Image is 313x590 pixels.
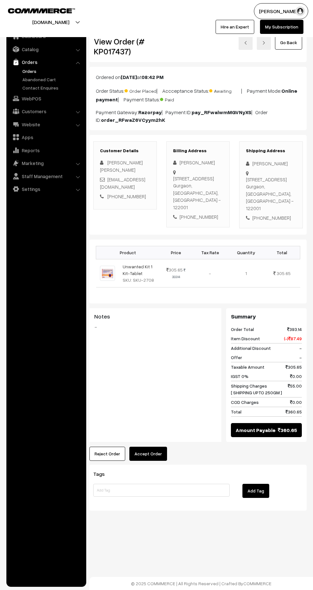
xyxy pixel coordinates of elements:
div: [STREET_ADDRESS] Gurgaon, [GEOGRAPHIC_DATA], [GEOGRAPHIC_DATA] - 122001 [173,175,223,211]
div: [PERSON_NAME] [173,159,223,166]
a: Apps [8,131,84,143]
span: Order Total [231,326,254,333]
a: Staff Management [8,170,84,182]
a: Reports [8,145,84,156]
th: Price [160,246,192,259]
a: Settings [8,183,84,195]
span: Paid [160,95,192,103]
span: Shipping Charges [ SHIPPING UPTO 250GM ] [231,382,282,396]
a: Abandoned Cart [21,76,84,83]
img: left-arrow.png [244,41,248,45]
span: 305.65 [286,364,302,370]
a: Contact Enquires [21,84,84,91]
b: [DATE] [121,74,137,80]
th: Total [264,246,300,259]
a: WebPOS [8,93,84,104]
a: COMMMERCE [243,581,271,586]
th: Product [96,246,160,259]
span: Item Discount [231,335,260,342]
b: order_RFwaZ6VCyym2hK [101,117,165,123]
a: Marketing [8,157,84,169]
span: Tags [93,471,112,477]
a: Hire an Expert [216,20,254,34]
button: [PERSON_NAME] [254,3,308,19]
a: Unwanted Kit 1 Kit-Tablet [123,264,152,276]
button: [DOMAIN_NAME] [10,14,92,30]
h3: Shipping Address [246,148,296,153]
div: SKU: SKU-2708 [123,277,156,283]
span: 393.14 [287,326,302,333]
p: Ordered on at [96,73,300,81]
h3: Notes [94,313,217,320]
a: Orders [21,68,84,75]
b: Razorpay [138,109,162,115]
a: Customers [8,106,84,117]
blockquote: - [94,323,217,331]
td: - [192,259,228,287]
span: IGST 0% [231,373,248,380]
p: Order Status: | Accceptance Status: | Payment Mode: | Payment Status: [96,86,300,103]
h2: View Order (# KP017437) [94,36,157,56]
span: [PERSON_NAME] [PERSON_NAME] [100,160,143,173]
span: Additional Discount [231,345,271,351]
button: Add Tag [242,484,269,498]
th: Quantity [228,246,264,259]
a: Orders [8,56,84,68]
span: 0.00 [290,399,302,405]
span: 0.00 [290,373,302,380]
a: My Subscription [260,20,303,34]
span: Amount Payable [236,426,276,434]
h3: Customer Details [100,148,150,153]
a: [PHONE_NUMBER] [107,193,146,199]
div: [PHONE_NUMBER] [173,213,223,221]
span: 55.00 [288,382,302,396]
span: COD Charges [231,399,259,405]
img: right-arrow.png [262,41,266,45]
button: Reject Order [89,447,125,461]
img: UNWANTED KIT.jpeg [100,266,115,281]
h3: Summary [231,313,302,320]
span: 1 [245,271,247,276]
span: Offer [231,354,242,361]
span: Order Placed [125,86,156,94]
span: 305.65 [277,271,291,276]
p: Payment Gateway: | Payment ID: | Order ID: [96,108,300,124]
a: [EMAIL_ADDRESS][DOMAIN_NAME] [100,177,145,190]
span: - [299,354,302,361]
button: Accept Order [129,447,167,461]
a: Website [8,119,84,130]
footer: © 2025 COMMMERCE | All Rights Reserved | Crafted By [89,577,313,590]
h3: Billing Address [173,148,223,153]
span: Awaiting [209,86,241,94]
img: COMMMERCE [8,8,75,13]
span: 305.65 [166,267,183,272]
span: 360.65 [286,408,302,415]
div: [PHONE_NUMBER] [246,214,296,222]
img: user [295,6,305,16]
span: 360.65 [278,426,297,434]
span: Taxable Amount [231,364,264,370]
th: Tax Rate [192,246,228,259]
input: Add Tag [93,484,230,497]
a: COMMMERCE [8,6,64,14]
span: (-) 87.49 [284,335,302,342]
a: Go Back [275,35,302,50]
span: - [299,345,302,351]
b: 08:42 PM [141,74,164,80]
a: Catalog [8,43,84,55]
span: Total [231,408,241,415]
div: [STREET_ADDRESS] Gurgaon, [GEOGRAPHIC_DATA], [GEOGRAPHIC_DATA] - 122001 [246,176,296,212]
b: pay_RFwalwmMGVNyXS [192,109,251,115]
div: [PERSON_NAME] [246,160,296,167]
